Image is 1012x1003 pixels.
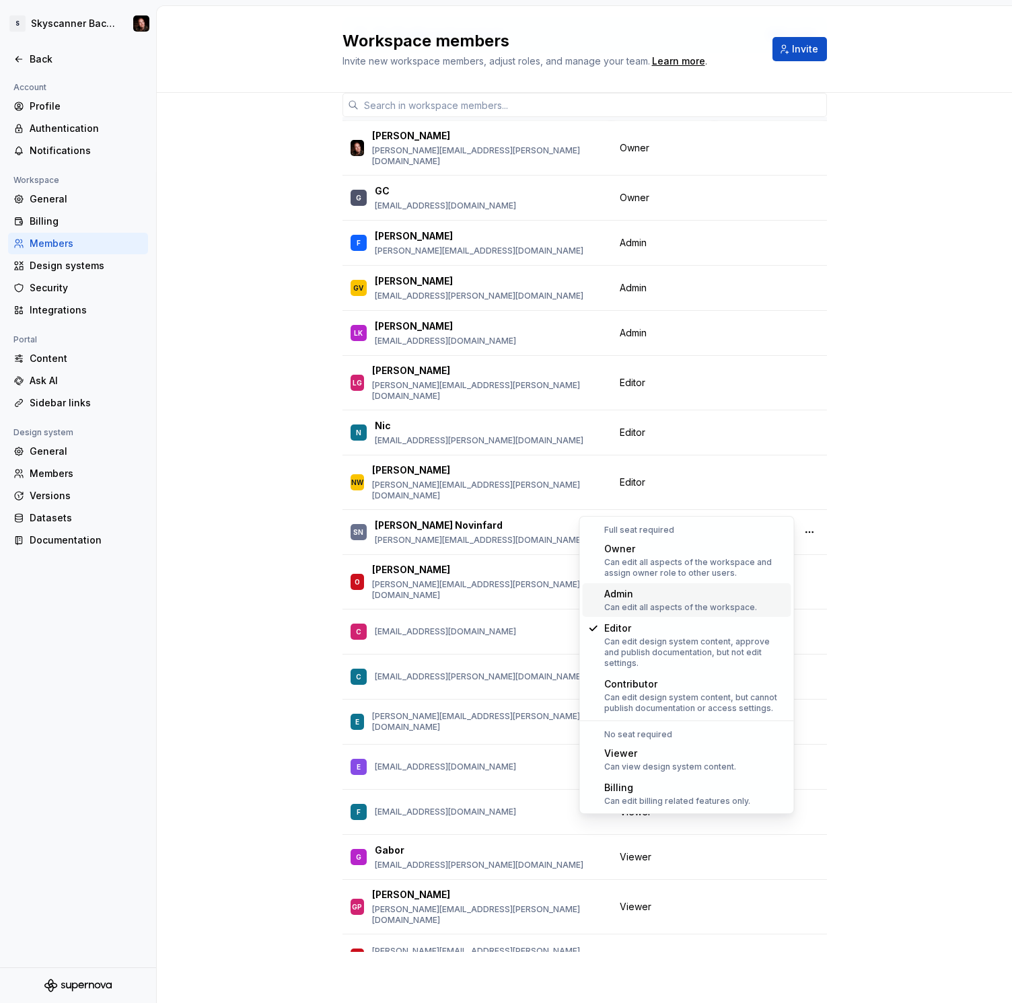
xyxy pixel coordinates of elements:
div: Design system [8,424,79,441]
a: Integrations [8,299,148,321]
a: General [8,441,148,462]
img: Adam Wilson [351,140,364,156]
div: Versions [30,489,143,503]
span: Admin [620,236,647,250]
p: [PERSON_NAME] Novinfard [375,519,503,532]
div: H [355,950,360,963]
span: Viewer [620,900,651,914]
div: Can view design system content. [604,761,736,772]
img: Adam Wilson [133,15,149,32]
a: Profile [8,96,148,117]
div: SN [353,525,363,539]
a: Members [8,233,148,254]
p: [EMAIL_ADDRESS][PERSON_NAME][DOMAIN_NAME] [375,671,583,682]
p: [PERSON_NAME] [372,563,450,577]
div: Billing [604,781,750,794]
a: Design systems [8,255,148,276]
p: Gabor [375,844,404,857]
div: C [356,670,361,683]
a: Documentation [8,529,148,551]
div: Contributor [604,677,786,691]
p: [PERSON_NAME] [372,463,450,477]
div: Editor [604,622,786,635]
div: G [356,191,361,205]
div: C [356,625,361,638]
div: Members [30,467,143,480]
div: Can edit all aspects of the workspace. [604,602,757,613]
p: [PERSON_NAME] [375,229,453,243]
div: Viewer [604,747,736,760]
a: Authentication [8,118,148,139]
a: Ask AI [8,370,148,392]
p: [EMAIL_ADDRESS][PERSON_NAME][DOMAIN_NAME] [375,435,583,446]
p: [EMAIL_ADDRESS][PERSON_NAME][DOMAIN_NAME] [375,291,583,301]
div: F [357,236,361,250]
p: [EMAIL_ADDRESS][DOMAIN_NAME] [375,807,516,817]
a: Versions [8,485,148,507]
span: Editor [620,376,645,389]
div: No seat required [583,729,791,740]
div: Owner [604,542,786,556]
div: Documentation [30,533,143,547]
p: [EMAIL_ADDRESS][DOMAIN_NAME] [375,200,516,211]
p: [PERSON_NAME] [375,274,453,288]
h2: Workspace members [342,30,756,52]
p: [PERSON_NAME][EMAIL_ADDRESS][PERSON_NAME][DOMAIN_NAME] [372,579,604,601]
a: Sidebar links [8,392,148,414]
p: [EMAIL_ADDRESS][DOMAIN_NAME] [375,626,516,637]
div: Integrations [30,303,143,317]
p: [PERSON_NAME] [372,888,450,901]
div: NW [351,476,363,489]
div: Content [30,352,143,365]
p: [PERSON_NAME] [375,320,453,333]
div: Billing [30,215,143,228]
p: [PERSON_NAME] [372,364,450,377]
span: Editor [620,476,645,489]
div: Design systems [30,259,143,272]
p: [EMAIL_ADDRESS][PERSON_NAME][DOMAIN_NAME] [375,860,583,870]
p: [PERSON_NAME] [372,129,450,143]
div: General [30,192,143,206]
button: Invite [772,37,827,61]
span: Invite new workspace members, adjust roles, and manage your team. [342,55,650,67]
p: [EMAIL_ADDRESS][DOMAIN_NAME] [375,761,516,772]
span: Viewer [620,850,651,864]
div: E [357,760,361,774]
span: Admin [620,281,647,295]
a: Supernova Logo [44,979,112,992]
div: Notifications [30,144,143,157]
div: Admin [604,587,757,601]
div: Full seat required [583,525,791,535]
a: Members [8,463,148,484]
span: Owner [620,141,649,155]
div: Profile [30,100,143,113]
p: [PERSON_NAME][EMAIL_ADDRESS][PERSON_NAME][DOMAIN_NAME] [372,480,604,501]
div: Security [30,281,143,295]
p: [PERSON_NAME][EMAIL_ADDRESS][DOMAIN_NAME] [375,535,583,546]
div: GP [352,900,362,914]
span: Owner [620,191,649,205]
div: Datasets [30,511,143,525]
a: General [8,188,148,210]
input: Search in workspace members... [359,93,827,117]
div: Suggestions [580,517,794,813]
a: Back [8,48,148,70]
a: Learn more [652,54,705,68]
div: Workspace [8,172,65,188]
div: LK [354,326,363,340]
div: Account [8,79,52,96]
p: Nic [375,419,391,433]
div: General [30,445,143,458]
div: Back [30,52,143,66]
div: O [355,575,360,589]
div: F [357,805,361,819]
p: [PERSON_NAME][EMAIL_ADDRESS][DOMAIN_NAME] [375,246,583,256]
span: Admin [620,326,647,340]
div: GV [353,281,363,295]
p: [PERSON_NAME][EMAIL_ADDRESS][PERSON_NAME][DOMAIN_NAME] [372,904,604,926]
p: [PERSON_NAME][EMAIL_ADDRESS][PERSON_NAME][DOMAIN_NAME] [372,946,604,967]
div: Skyscanner Backpack [31,17,117,30]
p: [PERSON_NAME][EMAIL_ADDRESS][PERSON_NAME][DOMAIN_NAME] [372,711,604,733]
span: Invite [792,42,818,56]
